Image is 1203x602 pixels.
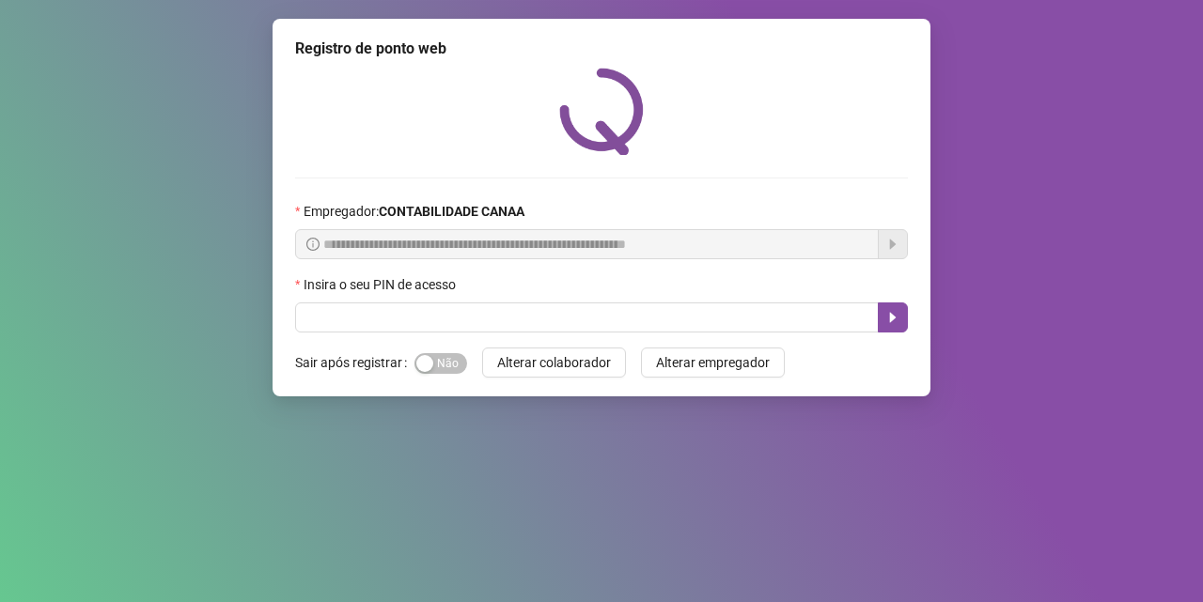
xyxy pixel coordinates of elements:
span: Empregador : [304,201,524,222]
label: Insira o seu PIN de acesso [295,274,468,295]
img: QRPoint [559,68,644,155]
strong: CONTABILIDADE CANAA [379,204,524,219]
button: Alterar empregador [641,347,785,378]
span: caret-right [885,310,900,325]
label: Sair após registrar [295,347,414,378]
span: Alterar colaborador [497,352,611,373]
span: Alterar empregador [656,352,770,373]
span: info-circle [306,238,320,251]
button: Alterar colaborador [482,347,626,378]
div: Registro de ponto web [295,38,908,60]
